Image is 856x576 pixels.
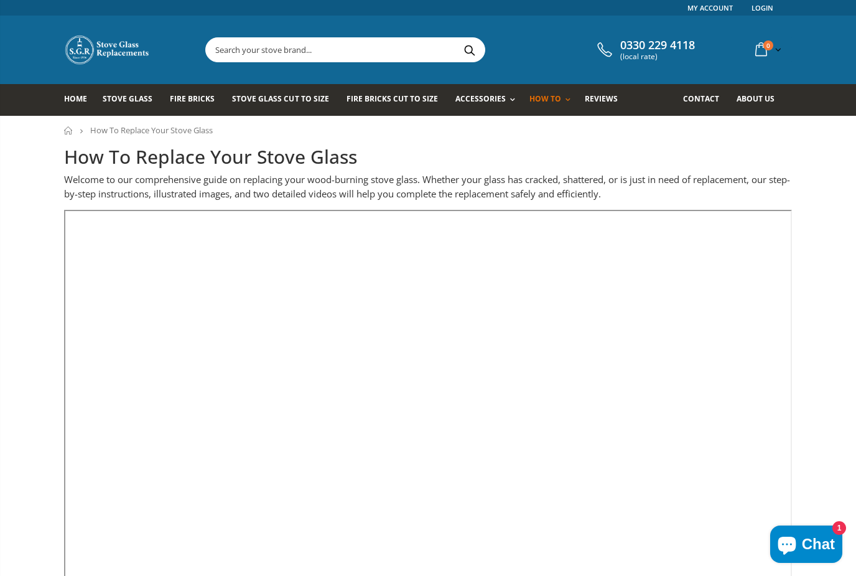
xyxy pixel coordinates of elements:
span: Accessories [455,93,506,104]
input: Search your stove brand... [206,38,624,62]
span: About us [737,93,775,104]
a: About us [737,84,784,116]
span: Reviews [585,93,618,104]
a: 0330 229 4118 (local rate) [594,39,695,61]
span: Stove Glass [103,93,152,104]
button: Search [455,38,483,62]
h1: How To Replace Your Stove Glass [64,144,792,170]
a: Reviews [585,84,627,116]
span: Stove Glass Cut To Size [232,93,328,104]
span: Contact [683,93,719,104]
a: How To [529,84,577,116]
span: 0 [763,40,773,50]
inbox-online-store-chat: Shopify online store chat [766,526,846,566]
a: Stove Glass Cut To Size [232,84,338,116]
span: Home [64,93,87,104]
a: Home [64,84,96,116]
a: Contact [683,84,728,116]
span: 0330 229 4118 [620,39,695,52]
a: Accessories [455,84,521,116]
span: Fire Bricks Cut To Size [347,93,438,104]
a: Fire Bricks [170,84,224,116]
span: How To Replace Your Stove Glass [90,125,213,136]
a: Fire Bricks Cut To Size [347,84,447,116]
a: 0 [750,37,784,62]
img: Stove Glass Replacement [64,34,151,65]
span: (local rate) [620,52,695,61]
span: Fire Bricks [170,93,215,104]
span: How To [529,93,561,104]
p: Welcome to our comprehensive guide on replacing your wood-burning stove glass. Whether your glass... [64,172,792,201]
a: Stove Glass [103,84,162,116]
a: Home [64,126,73,135]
